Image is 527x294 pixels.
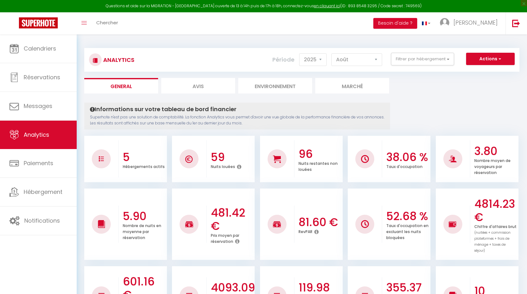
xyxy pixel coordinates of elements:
p: Chiffre d'affaires brut [474,223,517,253]
button: Filtrer par hébergement [391,53,454,65]
p: Nombre moyen de voyageurs par réservation [474,157,511,175]
img: NO IMAGE [449,220,457,228]
li: Marché [315,78,389,93]
span: Messages [24,102,52,110]
button: Besoin d'aide ? [373,18,417,29]
span: Calendriers [24,45,56,52]
span: Notifications [24,217,60,225]
p: Taux d'occupation [386,163,423,169]
h3: 3.80 [474,145,517,158]
span: [PERSON_NAME] [453,19,498,27]
img: Super Booking [19,17,58,28]
h3: 52.68 % [386,210,429,223]
h4: Informations sur votre tableau de bord financier [90,106,384,113]
img: NO IMAGE [361,220,369,228]
iframe: LiveChat chat widget [500,267,527,294]
img: logout [512,19,520,27]
p: Nuits louées [211,163,235,169]
a: ... [PERSON_NAME] [435,12,506,34]
img: ... [440,18,449,27]
h3: 4814.23 € [474,197,517,224]
h3: Analytics [102,53,134,67]
li: General [84,78,158,93]
span: Hébergement [24,188,62,196]
img: NO IMAGE [99,156,104,161]
p: Hébergements actifs [123,163,165,169]
h3: 38.06 % [386,151,429,164]
p: RevPAR [299,228,312,234]
h3: 59 [211,151,253,164]
p: Nuits restantes non louées [299,159,338,172]
label: Période [272,53,294,67]
span: Chercher [96,19,118,26]
a: Chercher [92,12,123,34]
h3: 96 [299,147,341,161]
h3: 5 [123,151,165,164]
span: (nuitées + commission plateformes + frais de ménage + taxes de séjour) [474,230,511,253]
span: Réservations [24,73,60,81]
li: Environnement [238,78,312,93]
a: en cliquant ici [314,3,340,9]
h3: 81.60 € [299,216,341,229]
li: Avis [161,78,235,93]
p: Prix moyen par réservation [211,231,239,244]
p: Superhote n'est pas une solution de comptabilité. La fonction Analytics vous permet d'avoir une v... [90,114,384,126]
span: Analytics [24,131,49,139]
span: Paiements [24,159,53,167]
button: Actions [466,53,515,65]
h3: 5.90 [123,210,165,223]
h3: 481.42 € [211,206,253,233]
p: Taux d'occupation en excluant les nuits bloquées [386,222,429,240]
p: Nombre de nuits en moyenne par réservation [123,222,161,240]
